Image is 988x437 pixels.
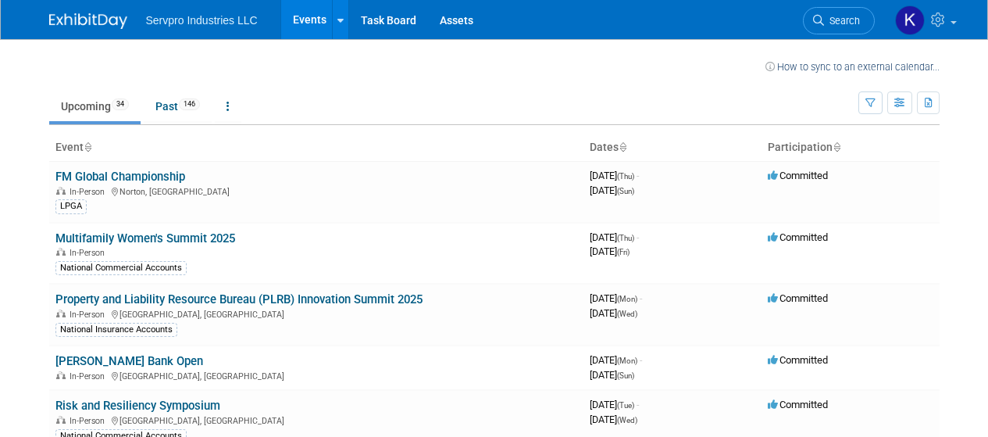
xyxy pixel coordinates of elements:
span: [DATE] [590,170,639,181]
img: In-Person Event [56,187,66,195]
span: (Thu) [617,234,634,242]
a: FM Global Championship [55,170,185,184]
span: [DATE] [590,292,642,304]
span: In-Person [70,248,109,258]
span: [DATE] [590,307,637,319]
div: National Commercial Accounts [55,261,187,275]
span: (Wed) [617,310,637,318]
span: In-Person [70,416,109,426]
img: In-Person Event [56,371,66,379]
a: Multifamily Women's Summit 2025 [55,231,235,245]
span: [DATE] [590,231,639,243]
a: Property and Liability Resource Bureau (PLRB) Innovation Summit 2025 [55,292,423,306]
a: [PERSON_NAME] Bank Open [55,354,203,368]
span: (Mon) [617,295,637,303]
span: In-Person [70,310,109,320]
a: Sort by Participation Type [833,141,840,153]
span: - [640,354,642,366]
span: In-Person [70,371,109,381]
a: Risk and Resiliency Symposium [55,399,220,413]
div: Norton, [GEOGRAPHIC_DATA] [55,184,577,197]
a: Sort by Event Name [84,141,91,153]
span: [DATE] [590,399,639,410]
img: In-Person Event [56,416,66,424]
img: Kevin Wofford [895,5,925,35]
span: Committed [768,354,828,366]
span: Servpro Industries LLC [146,14,258,27]
th: Event [49,134,583,161]
span: (Mon) [617,356,637,365]
span: Committed [768,231,828,243]
a: Search [803,7,875,34]
a: Upcoming34 [49,91,141,121]
span: (Sun) [617,371,634,380]
th: Participation [762,134,940,161]
div: National Insurance Accounts [55,323,177,337]
span: 34 [112,99,129,110]
span: - [637,399,639,410]
a: Sort by Start Date [619,141,626,153]
a: How to sync to an external calendar... [765,61,940,73]
span: (Thu) [617,172,634,181]
span: (Wed) [617,416,637,424]
span: 146 [179,99,200,110]
img: In-Person Event [56,310,66,317]
span: [DATE] [590,414,637,425]
span: [DATE] [590,354,642,366]
th: Dates [583,134,762,161]
span: - [637,170,639,181]
span: Search [824,15,860,27]
span: Committed [768,170,828,181]
span: In-Person [70,187,109,197]
div: [GEOGRAPHIC_DATA], [GEOGRAPHIC_DATA] [55,307,577,320]
span: [DATE] [590,369,634,381]
span: - [640,292,642,304]
img: In-Person Event [56,248,66,256]
div: [GEOGRAPHIC_DATA], [GEOGRAPHIC_DATA] [55,414,577,426]
span: [DATE] [590,245,630,257]
div: LPGA [55,199,87,213]
div: [GEOGRAPHIC_DATA], [GEOGRAPHIC_DATA] [55,369,577,381]
span: (Tue) [617,401,634,410]
span: - [637,231,639,243]
span: Committed [768,292,828,304]
span: Committed [768,399,828,410]
span: [DATE] [590,184,634,196]
span: (Fri) [617,248,630,256]
span: (Sun) [617,187,634,195]
a: Past146 [144,91,212,121]
img: ExhibitDay [49,13,127,29]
